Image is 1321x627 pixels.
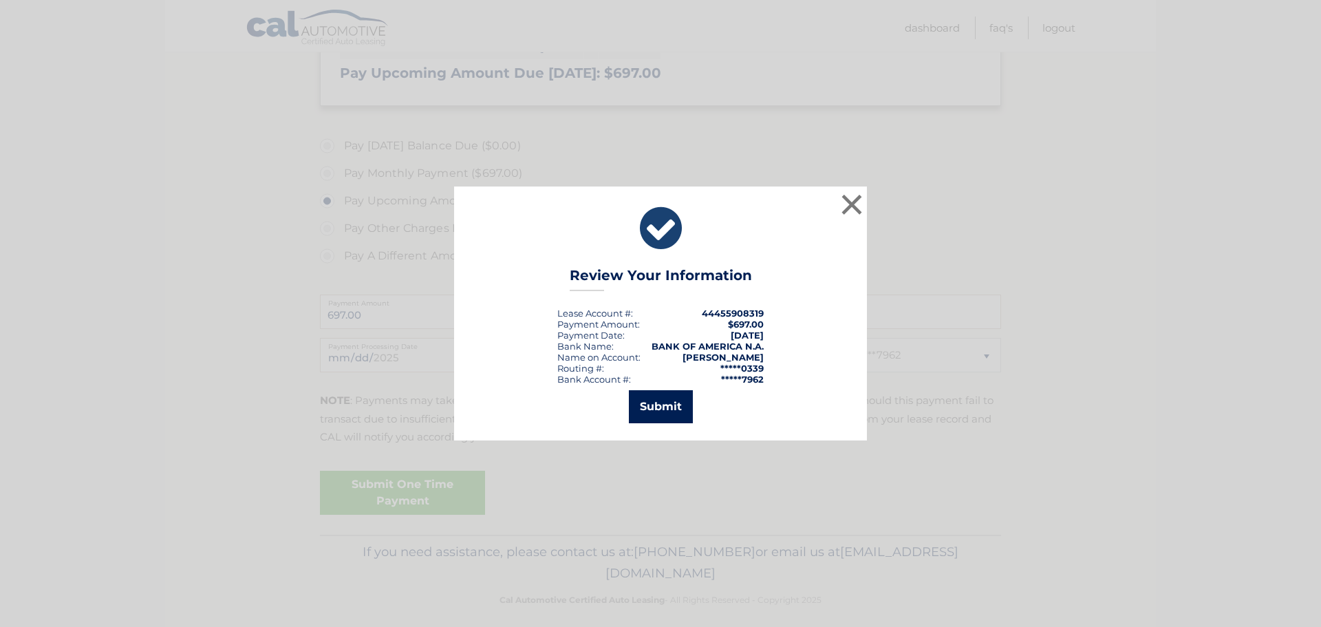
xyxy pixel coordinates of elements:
[838,191,866,218] button: ×
[570,267,752,291] h3: Review Your Information
[557,330,625,341] div: :
[557,308,633,319] div: Lease Account #:
[557,363,604,374] div: Routing #:
[731,330,764,341] span: [DATE]
[557,341,614,352] div: Bank Name:
[702,308,764,319] strong: 44455908319
[557,374,631,385] div: Bank Account #:
[557,352,641,363] div: Name on Account:
[683,352,764,363] strong: [PERSON_NAME]
[652,341,764,352] strong: BANK OF AMERICA N.A.
[629,390,693,423] button: Submit
[557,319,640,330] div: Payment Amount:
[557,330,623,341] span: Payment Date
[728,319,764,330] span: $697.00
